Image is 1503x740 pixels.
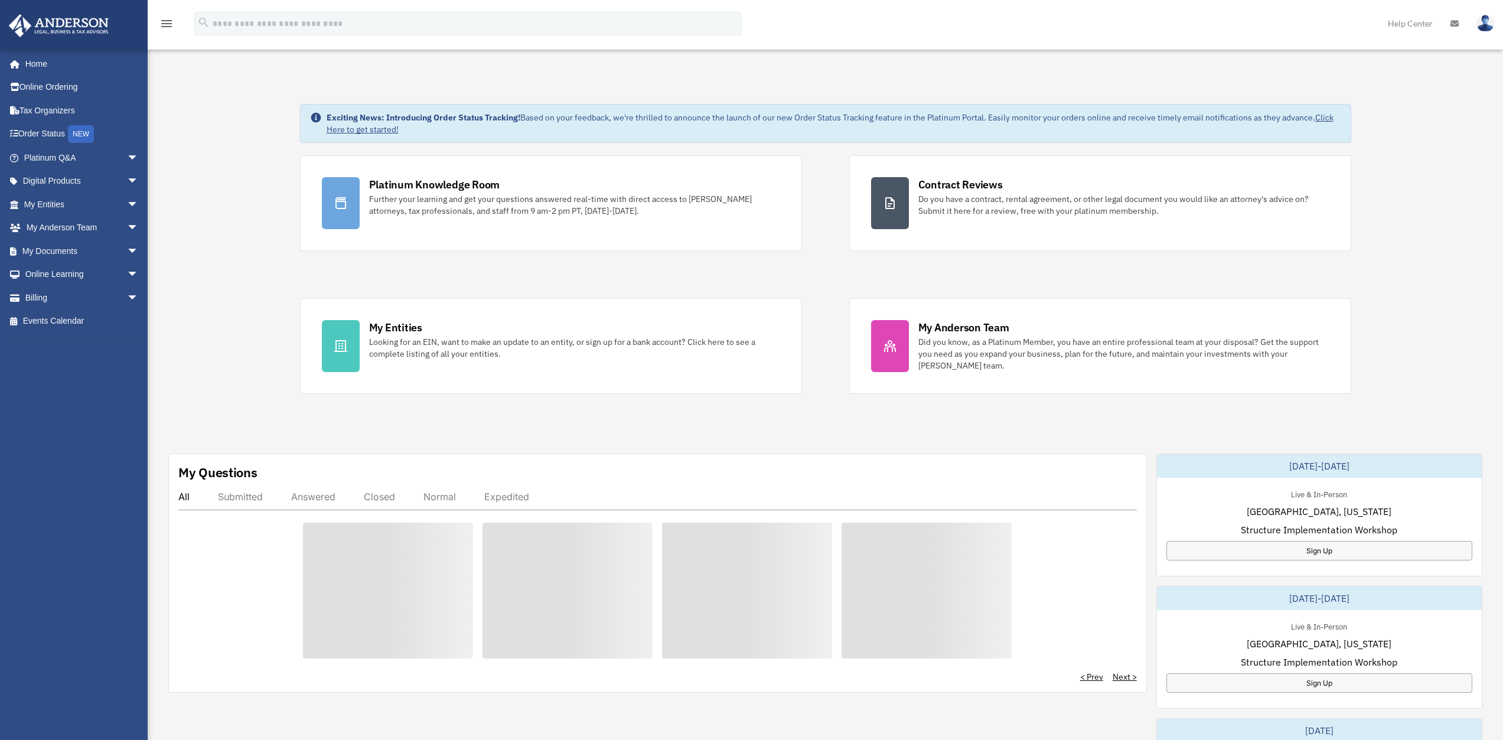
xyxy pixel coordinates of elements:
span: Structure Implementation Workshop [1241,655,1397,669]
div: Further your learning and get your questions answered real-time with direct access to [PERSON_NAM... [369,193,780,217]
a: Billingarrow_drop_down [8,286,157,309]
a: Contract Reviews Do you have a contract, rental agreement, or other legal document you would like... [849,155,1351,251]
div: Do you have a contract, rental agreement, or other legal document you would like an attorney's ad... [918,193,1329,217]
i: search [197,16,210,29]
div: All [178,491,190,503]
a: My Anderson Teamarrow_drop_down [8,216,157,240]
span: arrow_drop_down [127,146,151,170]
div: Normal [423,491,456,503]
div: Answered [291,491,335,503]
a: Online Ordering [8,76,157,99]
div: My Entities [369,320,422,335]
span: [GEOGRAPHIC_DATA], [US_STATE] [1247,504,1391,519]
span: arrow_drop_down [127,286,151,310]
span: arrow_drop_down [127,169,151,194]
div: [DATE]-[DATE] [1157,586,1482,610]
a: My Entities Looking for an EIN, want to make an update to an entity, or sign up for a bank accoun... [300,298,802,394]
a: < Prev [1080,671,1103,683]
div: Looking for an EIN, want to make an update to an entity, or sign up for a bank account? Click her... [369,336,780,360]
span: arrow_drop_down [127,216,151,240]
div: Based on your feedback, we're thrilled to announce the launch of our new Order Status Tracking fe... [327,112,1341,135]
a: Digital Productsarrow_drop_down [8,169,157,193]
div: My Questions [178,464,257,481]
span: [GEOGRAPHIC_DATA], [US_STATE] [1247,637,1391,651]
div: Contract Reviews [918,177,1003,192]
a: Home [8,52,151,76]
div: My Anderson Team [918,320,1009,335]
div: Platinum Knowledge Room [369,177,500,192]
a: Online Learningarrow_drop_down [8,263,157,286]
span: arrow_drop_down [127,263,151,287]
div: Closed [364,491,395,503]
a: My Entitiesarrow_drop_down [8,193,157,216]
div: Did you know, as a Platinum Member, you have an entire professional team at your disposal? Get th... [918,336,1329,371]
strong: Exciting News: Introducing Order Status Tracking! [327,112,520,123]
a: Next > [1113,671,1137,683]
span: arrow_drop_down [127,193,151,217]
a: Platinum Q&Aarrow_drop_down [8,146,157,169]
span: arrow_drop_down [127,239,151,263]
a: Events Calendar [8,309,157,333]
a: Sign Up [1166,673,1472,693]
div: Live & In-Person [1282,620,1357,632]
img: User Pic [1476,15,1494,32]
div: [DATE]-[DATE] [1157,454,1482,478]
a: Platinum Knowledge Room Further your learning and get your questions answered real-time with dire... [300,155,802,251]
div: Submitted [218,491,263,503]
a: Tax Organizers [8,99,157,122]
a: My Anderson Team Did you know, as a Platinum Member, you have an entire professional team at your... [849,298,1351,394]
span: Structure Implementation Workshop [1241,523,1397,537]
a: Click Here to get started! [327,112,1334,135]
div: Expedited [484,491,529,503]
div: NEW [68,125,94,143]
i: menu [159,17,174,31]
img: Anderson Advisors Platinum Portal [5,14,112,37]
a: Sign Up [1166,541,1472,560]
a: My Documentsarrow_drop_down [8,239,157,263]
div: Live & In-Person [1282,487,1357,500]
a: Order StatusNEW [8,122,157,146]
a: menu [159,21,174,31]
